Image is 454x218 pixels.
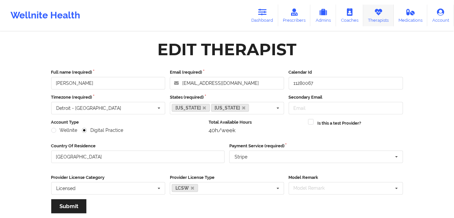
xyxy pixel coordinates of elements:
label: Country Of Residence [51,143,225,149]
label: Timezone (required) [51,94,166,101]
label: Calendar Id [289,69,403,76]
label: Full name (required) [51,69,166,76]
div: Edit Therapist [158,39,297,60]
div: 40h/week [209,127,304,133]
input: Full name [51,77,166,89]
a: Admins [310,5,336,26]
a: [US_STATE] [172,104,210,112]
a: Prescribers [278,5,311,26]
a: Medications [394,5,428,26]
div: Stripe [235,155,247,159]
input: Email [289,102,403,114]
div: Licensed [57,186,76,191]
a: Account [427,5,454,26]
label: Email (required) [170,69,284,76]
label: Account Type [51,119,204,126]
label: States (required) [170,94,284,101]
label: Model Remark [289,174,403,181]
input: Calendar Id [289,77,403,89]
a: Therapists [363,5,394,26]
label: Is this a test Provider? [318,120,361,127]
input: Email address [170,77,284,89]
a: LCSW [172,184,198,192]
div: Detroit - [GEOGRAPHIC_DATA] [57,106,122,110]
label: Provider License Type [170,174,284,181]
label: Provider License Category [51,174,166,181]
label: Digital Practice [82,128,123,133]
button: Submit [51,199,86,213]
div: Model Remark [292,184,334,192]
a: Dashboard [247,5,278,26]
label: Total Available Hours [209,119,304,126]
a: Coaches [336,5,363,26]
a: [US_STATE] [211,104,249,112]
label: Wellnite [51,128,78,133]
label: Payment Service (required) [229,143,403,149]
label: Secondary Email [289,94,403,101]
